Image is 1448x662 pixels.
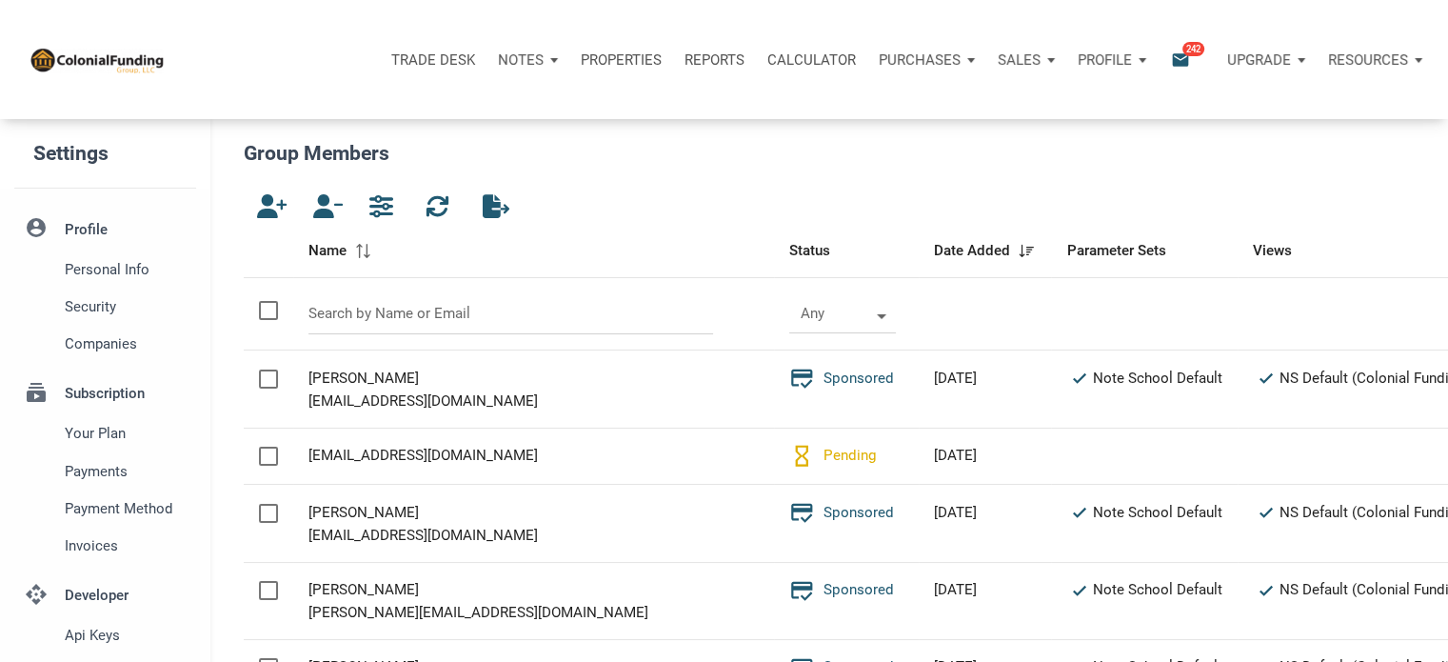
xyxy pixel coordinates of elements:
[308,239,347,262] span: Name
[29,46,165,73] img: NoteUnlimited
[308,390,759,412] div: [EMAIL_ADDRESS][DOMAIN_NAME]
[789,444,815,470] i: hourglass_empty
[814,504,894,521] span: Sponsored
[756,31,867,89] a: Calculator
[789,239,830,262] span: Status
[65,422,188,445] span: Your plan
[1253,578,1279,604] i: check
[65,534,188,557] span: Invoices
[65,258,188,281] span: Personal Info
[867,31,986,89] button: Purchases
[14,452,196,490] a: Payments
[308,293,714,334] input: Search by Name or Email
[1253,239,1292,262] span: Views
[1066,367,1092,392] i: check
[934,501,1036,524] div: [DATE]
[673,31,756,89] button: Reports
[814,581,894,598] span: Sponsored
[244,138,1415,170] h5: Group Members
[1317,31,1434,89] button: Resources
[569,31,673,89] a: Properties
[14,326,196,363] a: Companies
[498,51,544,69] p: Notes
[14,251,196,288] a: Personal Info
[1328,51,1408,69] p: Resources
[1216,31,1317,89] button: Upgrade
[814,370,894,387] span: Sponsored
[801,307,861,321] div: Any
[1093,370,1222,387] span: Note School Default
[65,624,188,647] span: Api keys
[684,51,744,69] p: Reports
[14,415,196,452] a: Your plan
[308,601,759,624] div: [PERSON_NAME][EMAIL_ADDRESS][DOMAIN_NAME]
[814,447,877,464] span: Pending
[14,288,196,325] a: Security
[1093,581,1222,598] span: Note School Default
[1253,367,1279,392] i: check
[1093,504,1222,521] span: Note School Default
[1066,578,1092,604] i: check
[1066,31,1158,89] button: Profile
[1253,501,1279,527] i: check
[486,31,569,89] button: Notes
[789,366,815,391] i: credit_score
[308,524,759,547] div: [EMAIL_ADDRESS][DOMAIN_NAME]
[789,500,815,526] i: credit_score
[65,460,188,483] span: Payments
[65,295,188,318] span: Security
[308,578,759,601] div: [PERSON_NAME]
[934,444,1036,467] div: [DATE]
[65,497,188,520] span: Payment Method
[391,51,475,69] p: Trade Desk
[1182,41,1204,56] span: 242
[308,367,759,390] div: [PERSON_NAME]
[308,501,759,524] div: [PERSON_NAME]
[65,332,188,355] span: Companies
[33,133,210,174] h5: Settings
[14,617,196,654] a: Api keys
[1227,51,1291,69] p: Upgrade
[998,51,1041,69] p: Sales
[879,51,961,69] p: Purchases
[934,367,1036,390] div: [DATE]
[986,31,1066,89] button: Sales
[934,578,1036,601] div: [DATE]
[14,490,196,527] a: Payment Method
[1169,49,1192,70] i: email
[1066,239,1165,262] span: Parameter Sets
[789,578,815,604] i: credit_score
[767,51,856,69] p: Calculator
[1066,501,1092,527] i: check
[380,31,486,89] button: Trade Desk
[1157,31,1216,89] button: email242
[1078,51,1132,69] p: Profile
[308,444,759,467] div: [EMAIL_ADDRESS][DOMAIN_NAME]
[934,239,1010,262] span: Date Added
[581,51,662,69] p: Properties
[14,527,196,564] a: Invoices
